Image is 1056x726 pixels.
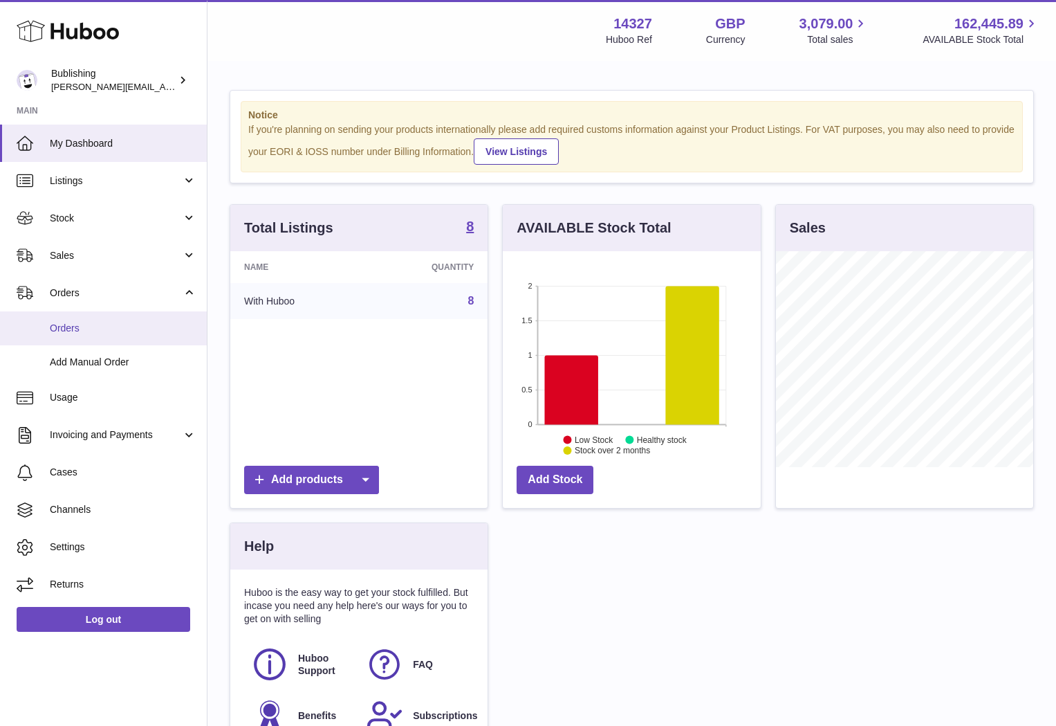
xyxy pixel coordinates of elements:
[17,70,37,91] img: hamza@bublishing.com
[807,33,869,46] span: Total sales
[50,503,196,516] span: Channels
[366,251,488,283] th: Quantity
[50,356,196,369] span: Add Manual Order
[799,15,853,33] span: 3,079.00
[522,385,532,394] text: 0.5
[248,109,1015,122] strong: Notice
[715,15,745,33] strong: GBP
[50,174,182,188] span: Listings
[230,251,366,283] th: Name
[466,219,474,233] strong: 8
[298,652,351,678] span: Huboo Support
[413,658,433,671] span: FAQ
[467,295,474,307] a: 8
[575,435,613,444] text: Low Stock
[50,466,196,479] span: Cases
[244,219,333,237] h3: Total Listings
[613,15,652,33] strong: 14327
[517,219,671,237] h3: AVAILABLE Stock Total
[413,709,477,723] span: Subscriptions
[528,420,532,428] text: 0
[244,586,474,626] p: Huboo is the easy way to get your stock fulfilled. But incase you need any help here's our ways f...
[51,67,176,93] div: Bublishing
[528,351,532,359] text: 1
[954,15,1023,33] span: 162,445.89
[466,219,474,236] a: 8
[50,137,196,150] span: My Dashboard
[522,316,532,325] text: 1.5
[637,435,687,444] text: Healthy stock
[17,607,190,632] a: Log out
[251,646,352,683] a: Huboo Support
[50,249,182,262] span: Sales
[244,537,274,556] h3: Help
[244,466,379,494] a: Add products
[50,322,196,335] span: Orders
[706,33,745,46] div: Currency
[50,541,196,554] span: Settings
[923,33,1039,46] span: AVAILABLE Stock Total
[50,287,182,300] span: Orders
[606,33,652,46] div: Huboo Ref
[51,81,277,92] span: [PERSON_NAME][EMAIL_ADDRESS][DOMAIN_NAME]
[923,15,1039,46] a: 162,445.89 AVAILABLE Stock Total
[50,212,182,225] span: Stock
[248,123,1015,165] div: If you're planning on sending your products internationally please add required customs informati...
[366,646,467,683] a: FAQ
[528,282,532,290] text: 2
[230,283,366,319] td: With Huboo
[474,138,559,165] a: View Listings
[50,428,182,442] span: Invoicing and Payments
[50,578,196,591] span: Returns
[50,391,196,404] span: Usage
[517,466,593,494] a: Add Stock
[575,446,650,455] text: Stock over 2 months
[799,15,869,46] a: 3,079.00 Total sales
[790,219,826,237] h3: Sales
[298,709,336,723] span: Benefits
